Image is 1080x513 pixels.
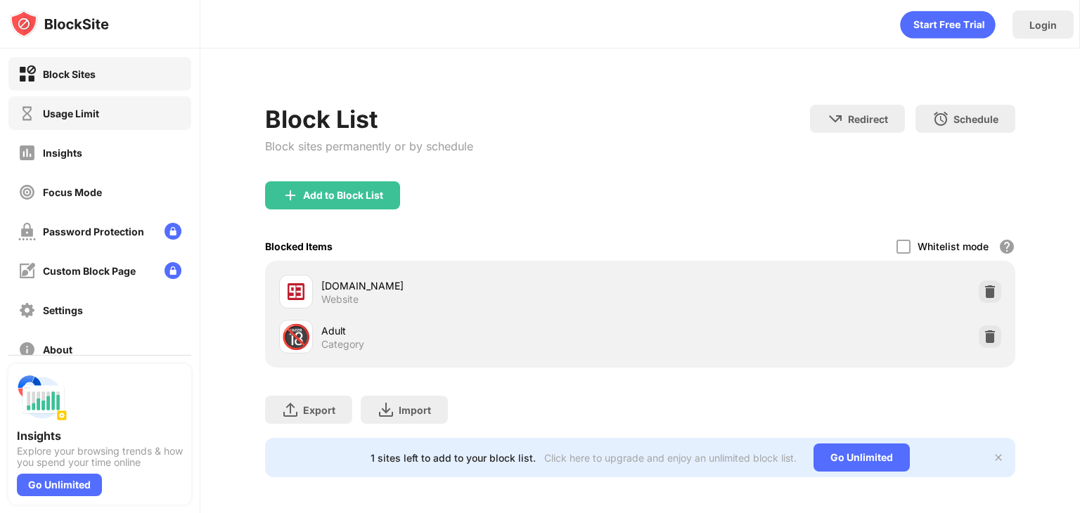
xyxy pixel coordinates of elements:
[43,304,83,316] div: Settings
[265,240,333,252] div: Blocked Items
[303,190,383,201] div: Add to Block List
[321,338,364,351] div: Category
[814,443,910,472] div: Go Unlimited
[10,10,109,38] img: logo-blocksite.svg
[43,265,136,277] div: Custom Block Page
[17,372,67,423] img: push-insights.svg
[43,226,144,238] div: Password Protection
[918,240,989,252] div: Whitelist mode
[288,283,304,300] img: favicons
[321,323,640,338] div: Adult
[371,452,536,464] div: 1 sites left to add to your block list.
[18,301,36,319] img: settings-off.svg
[18,65,36,83] img: block-on.svg
[43,186,102,198] div: Focus Mode
[1029,19,1057,31] div: Login
[993,452,1004,463] img: x-button.svg
[265,105,473,134] div: Block List
[321,293,359,306] div: Website
[165,223,181,240] img: lock-menu.svg
[17,446,183,468] div: Explore your browsing trends & how you spend your time online
[848,113,888,125] div: Redirect
[399,404,431,416] div: Import
[900,11,996,39] div: animation
[18,223,36,240] img: password-protection-off.svg
[18,341,36,358] img: about-off.svg
[265,139,473,153] div: Block sites permanently or by schedule
[18,144,36,162] img: insights-off.svg
[18,183,36,201] img: focus-off.svg
[17,429,183,443] div: Insights
[281,323,311,351] div: 🔞
[544,452,797,464] div: Click here to upgrade and enjoy an unlimited block list.
[43,108,99,119] div: Usage Limit
[18,105,36,122] img: time-usage-off.svg
[18,262,36,280] img: customize-block-page-off.svg
[17,474,102,496] div: Go Unlimited
[43,344,72,356] div: About
[321,278,640,293] div: [DOMAIN_NAME]
[953,113,998,125] div: Schedule
[43,68,96,80] div: Block Sites
[303,404,335,416] div: Export
[43,147,82,159] div: Insights
[165,262,181,279] img: lock-menu.svg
